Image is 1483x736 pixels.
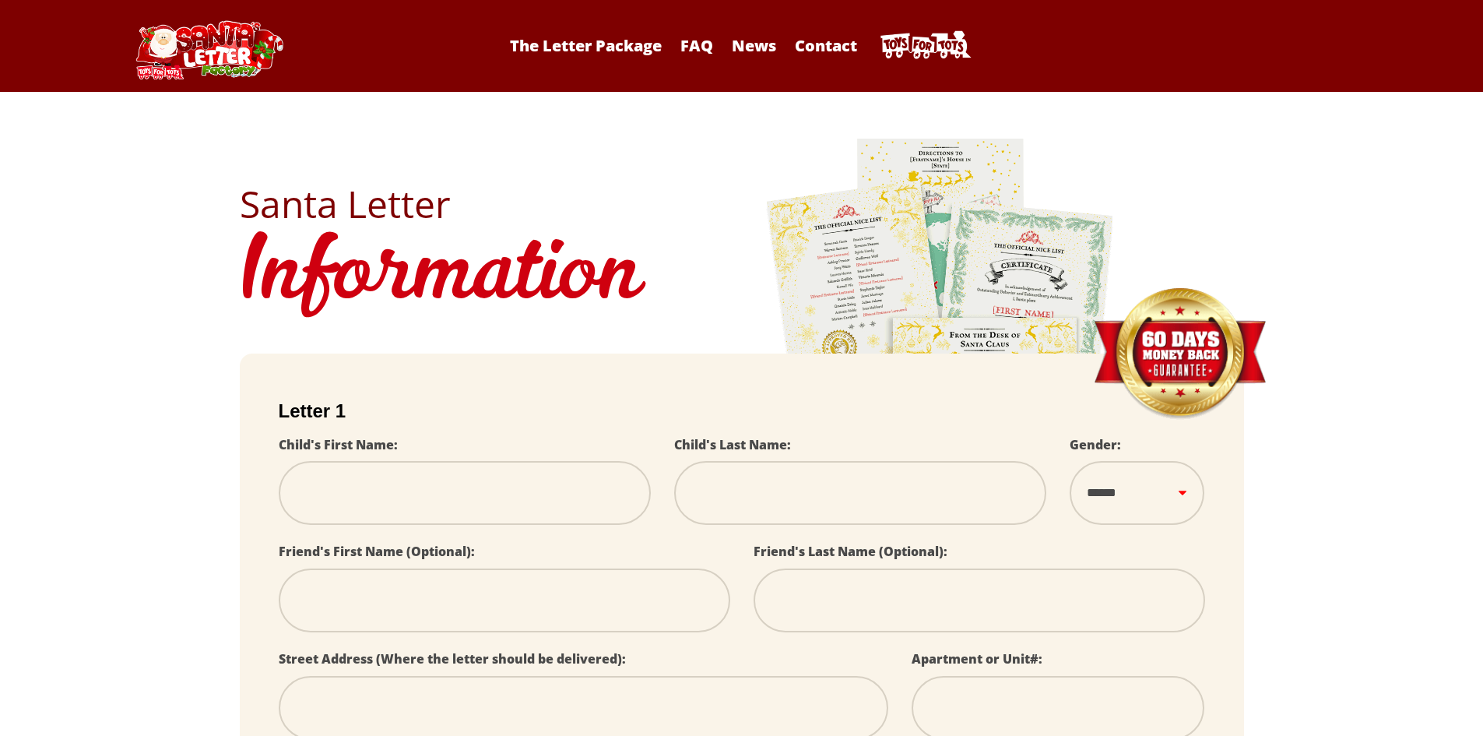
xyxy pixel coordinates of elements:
[240,185,1244,223] h2: Santa Letter
[754,543,947,560] label: Friend's Last Name (Optional):
[240,223,1244,330] h1: Information
[279,400,1205,422] h2: Letter 1
[1070,436,1121,453] label: Gender:
[502,35,669,56] a: The Letter Package
[765,136,1116,572] img: letters.png
[131,20,286,79] img: Santa Letter Logo
[912,650,1042,667] label: Apartment or Unit#:
[279,543,475,560] label: Friend's First Name (Optional):
[279,650,626,667] label: Street Address (Where the letter should be delivered):
[1092,287,1267,421] img: Money Back Guarantee
[787,35,865,56] a: Contact
[673,35,721,56] a: FAQ
[724,35,784,56] a: News
[674,436,791,453] label: Child's Last Name:
[279,436,398,453] label: Child's First Name:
